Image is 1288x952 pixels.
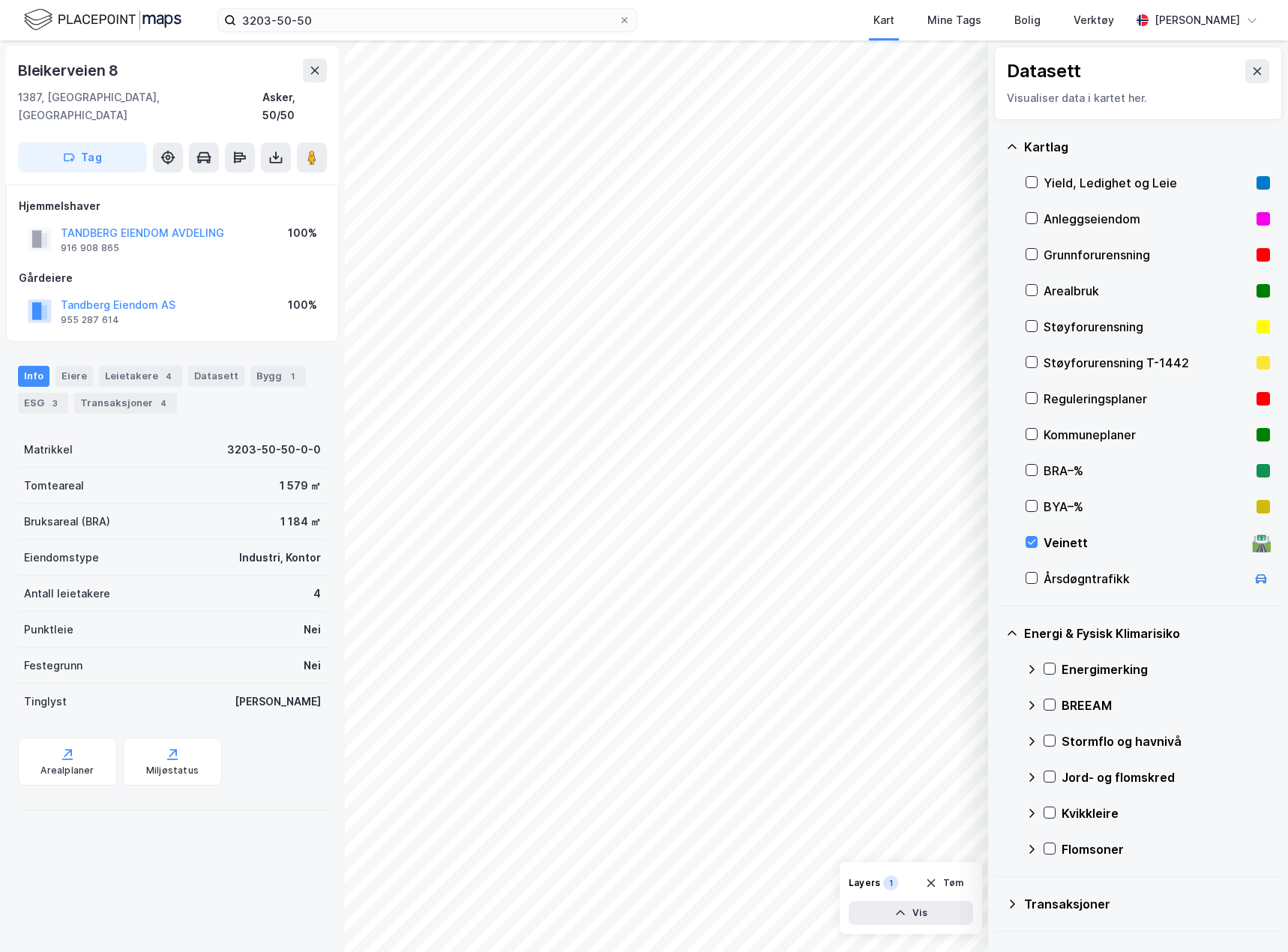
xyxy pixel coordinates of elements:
[1007,89,1269,107] div: Visualiser data i kartet her.
[288,224,317,242] div: 100%
[849,901,973,925] button: Vis
[1044,426,1251,444] div: Kommuneplaner
[1062,768,1270,786] div: Jord- og flomskred
[250,366,306,387] div: Bygg
[40,765,94,777] div: Arealplaner
[1062,840,1270,858] div: Flomsoner
[18,88,262,124] div: 1387, [GEOGRAPHIC_DATA], [GEOGRAPHIC_DATA]
[262,88,327,124] div: Asker, 50/50
[18,58,121,82] div: Bleikerveien 8
[24,585,110,603] div: Antall leietakere
[99,366,182,387] div: Leietakere
[1062,660,1270,678] div: Energimerking
[1062,732,1270,750] div: Stormflo og havnivå
[161,369,176,384] div: 4
[1044,246,1251,264] div: Grunnforurensning
[288,296,317,314] div: 100%
[927,11,981,29] div: Mine Tags
[236,9,619,31] input: Søk på adresse, matrikkel, gårdeiere, leietakere eller personer
[1044,570,1246,588] div: Årsdøgntrafikk
[1044,174,1251,192] div: Yield, Ledighet og Leie
[47,396,62,411] div: 3
[1044,282,1251,300] div: Arealbruk
[1024,895,1270,913] div: Transaksjoner
[1024,624,1270,642] div: Energi & Fysisk Klimarisiko
[74,393,177,414] div: Transaksjoner
[1062,804,1270,822] div: Kvikkleire
[1014,11,1041,29] div: Bolig
[24,7,181,33] img: logo.f888ab2527a4732fd821a326f86c7f29.svg
[55,366,93,387] div: Eiere
[156,396,171,411] div: 4
[883,876,898,891] div: 1
[18,142,147,172] button: Tag
[1044,534,1246,552] div: Veinett
[915,871,973,895] button: Tøm
[1062,696,1270,714] div: BREEAM
[1251,533,1272,552] div: 🛣️
[227,441,321,459] div: 3203-50-50-0-0
[1044,390,1251,408] div: Reguleringsplaner
[19,197,326,215] div: Hjemmelshaver
[304,657,321,675] div: Nei
[1044,318,1251,336] div: Støyforurensning
[146,765,199,777] div: Miljøstatus
[873,11,894,29] div: Kart
[1007,59,1081,83] div: Datasett
[24,621,73,639] div: Punktleie
[849,877,880,889] div: Layers
[1155,11,1240,29] div: [PERSON_NAME]
[1213,880,1288,952] iframe: Chat Widget
[24,477,84,495] div: Tomteareal
[24,441,73,459] div: Matrikkel
[239,549,321,567] div: Industri, Kontor
[24,657,82,675] div: Festegrunn
[18,366,49,387] div: Info
[280,513,321,531] div: 1 184 ㎡
[24,549,99,567] div: Eiendomstype
[1024,138,1270,156] div: Kartlag
[19,269,326,287] div: Gårdeiere
[1044,354,1251,372] div: Støyforurensning T-1442
[188,366,244,387] div: Datasett
[1074,11,1114,29] div: Verktøy
[285,369,300,384] div: 1
[24,693,67,711] div: Tinglyst
[1213,880,1288,952] div: Kontrollprogram for chat
[24,513,110,531] div: Bruksareal (BRA)
[18,393,68,414] div: ESG
[304,621,321,639] div: Nei
[235,693,321,711] div: [PERSON_NAME]
[313,585,321,603] div: 4
[61,314,119,326] div: 955 287 614
[1044,462,1251,480] div: BRA–%
[280,477,321,495] div: 1 579 ㎡
[61,242,119,254] div: 916 908 865
[1044,210,1251,228] div: Anleggseiendom
[1044,498,1251,516] div: BYA–%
